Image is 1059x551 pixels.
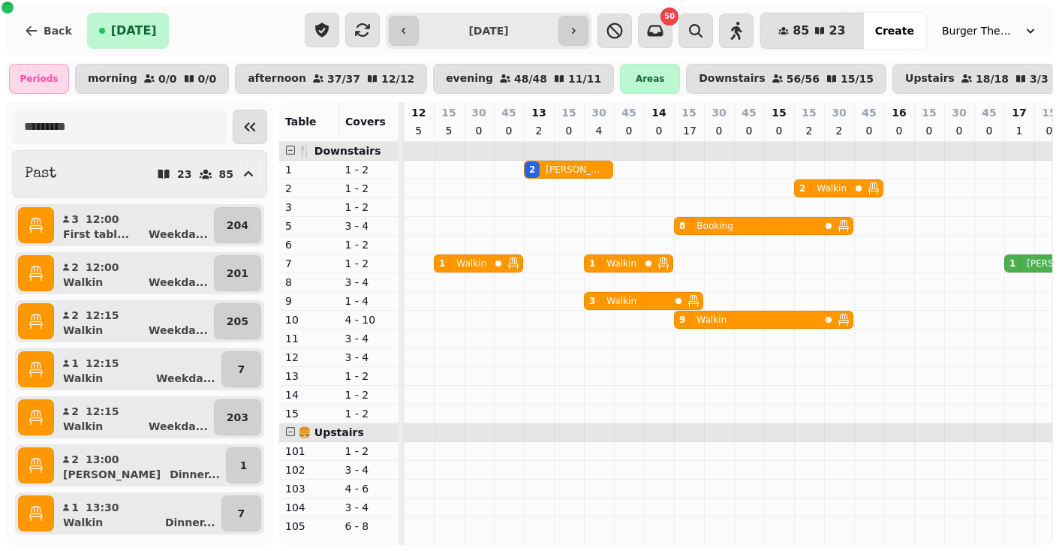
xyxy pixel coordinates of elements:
p: Walkin [63,419,103,434]
p: 45 [982,105,996,120]
p: 205 [227,314,248,329]
p: 17 [683,123,695,138]
p: 56 / 56 [787,74,820,84]
p: Walkin [63,323,103,338]
p: Weekda ... [149,323,208,338]
p: 0 [653,123,665,138]
p: 1 - 4 [345,294,393,309]
p: 0 [893,123,905,138]
p: 15 [681,105,696,120]
span: 50 [664,13,675,20]
p: evening [446,73,493,85]
p: Walkin [63,275,103,290]
p: 5 [285,218,333,233]
p: 2 [533,123,545,138]
p: 11 [285,331,333,346]
p: 0 [623,123,635,138]
p: 0 [983,123,995,138]
div: 9 [679,314,685,326]
p: 11 / 11 [568,74,601,84]
button: Burger Theory [933,17,1047,44]
p: 15 / 15 [841,74,874,84]
button: 212:15WalkinWeekda... [57,399,211,435]
span: 🍴 Downstairs [298,145,381,157]
p: 14 [651,105,666,120]
p: 0 [743,123,755,138]
p: 15 [1042,105,1056,120]
p: 30 [952,105,966,120]
div: 3 [589,295,595,307]
p: 2 [285,181,333,196]
p: 12 [411,105,426,120]
p: Walkin [606,295,636,307]
button: 204 [214,207,261,243]
p: 3 [285,200,333,215]
div: 8 [679,220,685,232]
span: Covers [345,116,386,128]
p: 5 [413,123,425,138]
p: 23 [177,169,191,179]
p: 45 [862,105,876,120]
p: 0 / 0 [158,74,177,84]
p: 12 [285,350,333,365]
p: 0 [1043,123,1055,138]
p: 5 [443,123,455,138]
p: Walkin [696,314,727,326]
p: 14 [285,387,333,402]
p: 1 - 2 [345,256,393,271]
p: [PERSON_NAME] [PERSON_NAME] [546,164,601,176]
p: 1 - 2 [345,406,393,421]
span: 🍔 Upstairs [298,426,364,438]
p: 30 [832,105,846,120]
p: 12:00 [86,260,119,275]
div: 2 [799,182,805,194]
button: 203 [214,399,261,435]
p: 2 [71,260,80,275]
p: 1 - 2 [345,444,393,459]
p: 3 [71,212,80,227]
p: Walkin [456,257,486,269]
p: 18 / 18 [976,74,1009,84]
p: 0 [563,123,575,138]
p: Weekda ... [149,275,208,290]
p: 15 [561,105,576,120]
p: First tabl... [63,227,129,242]
p: 4 [593,123,605,138]
p: 13:00 [86,452,119,467]
p: 12:15 [86,308,119,323]
p: 15 [285,406,333,421]
p: 204 [227,218,248,233]
button: [DATE] [87,13,169,49]
button: 201 [214,255,261,291]
p: 0 [953,123,965,138]
button: 113:30WalkinDinner... [57,495,218,531]
button: Past2385 [12,150,267,198]
p: 3 - 4 [345,331,393,346]
button: afternoon37/3712/12 [235,64,427,94]
p: 1 - 2 [345,200,393,215]
p: 1 [240,458,248,473]
p: 8 [285,275,333,290]
button: Collapse sidebar [233,110,267,144]
p: 17 [1012,105,1026,120]
p: [PERSON_NAME] [63,467,161,482]
button: Downstairs56/5615/15 [686,64,886,94]
p: 2 [833,123,845,138]
h2: Past [25,164,56,185]
p: 13 [531,105,546,120]
p: 12 / 12 [381,74,414,84]
div: Periods [9,64,69,94]
p: 30 [712,105,726,120]
p: 0 [473,123,485,138]
p: 30 [591,105,606,120]
p: 12:00 [86,212,119,227]
p: 48 / 48 [514,74,547,84]
span: Burger Theory [942,23,1017,38]
p: Dinner ... [165,515,215,530]
p: 203 [227,410,248,425]
p: 3 - 4 [345,500,393,515]
button: Create [863,13,926,49]
span: 85 [793,25,809,37]
p: 45 [621,105,636,120]
button: 205 [214,303,261,339]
